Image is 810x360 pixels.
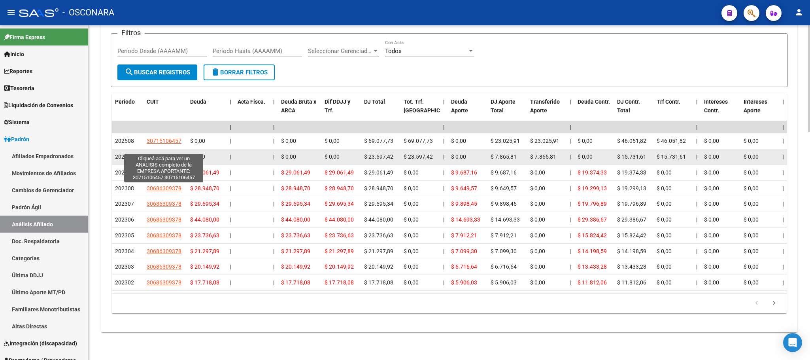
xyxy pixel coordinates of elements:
[115,169,134,176] span: 202309
[783,201,784,207] span: |
[530,138,559,144] span: $ 23.025,91
[190,232,219,239] span: $ 23.736,63
[578,232,607,239] span: $ 15.824,42
[451,153,466,160] span: $ 0,00
[704,263,719,270] span: $ 0,00
[230,185,231,191] span: |
[578,279,607,286] span: $ 11.812,06
[570,279,571,286] span: |
[617,169,646,176] span: $ 19.374,33
[187,93,227,128] datatable-header-cell: Deuda
[281,99,316,114] span: Deuda Bruta x ARCA
[696,99,698,105] span: |
[364,169,393,176] span: $ 29.061,49
[657,185,672,191] span: $ 0,00
[443,279,444,286] span: |
[443,248,444,254] span: |
[273,216,274,223] span: |
[451,169,477,176] span: $ 9.687,16
[147,263,181,270] span: 30686309378
[491,216,520,223] span: $ 14.693,33
[570,169,571,176] span: |
[364,201,393,207] span: $ 29.695,34
[578,169,607,176] span: $ 19.374,33
[696,216,697,223] span: |
[230,138,231,144] span: |
[404,169,419,176] span: $ 0,00
[273,201,274,207] span: |
[190,201,219,207] span: $ 29.695,34
[617,185,646,191] span: $ 19.299,13
[115,263,134,270] span: 202303
[117,27,145,38] h3: Filtros
[657,138,686,144] span: $ 46.051,82
[530,216,545,223] span: $ 0,00
[657,201,672,207] span: $ 0,00
[273,169,274,176] span: |
[147,138,181,144] span: 30715106457
[570,153,571,160] span: |
[147,153,181,160] span: 30715106457
[325,248,354,254] span: $ 21.297,89
[491,185,517,191] span: $ 9.649,57
[190,216,219,223] span: $ 44.080,00
[281,216,310,223] span: $ 44.080,00
[491,201,517,207] span: $ 9.898,45
[325,201,354,207] span: $ 29.695,34
[4,84,34,93] span: Tesorería
[783,99,785,105] span: |
[783,185,784,191] span: |
[657,216,672,223] span: $ 0,00
[4,135,29,144] span: Padrón
[578,153,593,160] span: $ 0,00
[325,232,354,239] span: $ 23.736,63
[404,279,419,286] span: $ 0,00
[570,232,571,239] span: |
[364,138,393,144] span: $ 69.077,73
[443,201,444,207] span: |
[744,248,759,254] span: $ 0,00
[281,169,310,176] span: $ 29.061,49
[190,185,219,191] span: $ 28.948,70
[321,93,361,128] datatable-header-cell: Dif DDJJ y Trf.
[487,93,527,128] datatable-header-cell: DJ Aporte Total
[325,279,354,286] span: $ 17.718,08
[361,93,400,128] datatable-header-cell: DJ Total
[190,138,205,144] span: $ 0,00
[443,185,444,191] span: |
[325,216,354,223] span: $ 44.080,00
[491,99,515,114] span: DJ Aporte Total
[190,279,219,286] span: $ 17.718,08
[657,248,672,254] span: $ 0,00
[696,201,697,207] span: |
[704,138,719,144] span: $ 0,00
[273,99,275,105] span: |
[530,279,545,286] span: $ 0,00
[570,201,571,207] span: |
[749,299,764,308] a: go to previous page
[115,201,134,207] span: 202307
[204,64,275,80] button: Borrar Filtros
[325,185,354,191] span: $ 28.948,70
[115,216,134,223] span: 202306
[443,138,444,144] span: |
[617,232,646,239] span: $ 15.824,42
[211,69,268,76] span: Borrar Filtros
[404,138,433,144] span: $ 69.077,73
[451,99,468,114] span: Deuda Aporte
[190,153,205,160] span: $ 0,00
[704,169,719,176] span: $ 0,00
[704,232,719,239] span: $ 0,00
[696,248,697,254] span: |
[385,47,402,55] span: Todos
[578,263,607,270] span: $ 13.433,28
[783,153,784,160] span: |
[570,248,571,254] span: |
[783,169,784,176] span: |
[325,169,354,176] span: $ 29.061,49
[530,99,560,114] span: Transferido Aporte
[530,153,556,160] span: $ 7.865,81
[273,124,275,130] span: |
[451,185,477,191] span: $ 9.649,57
[783,333,802,352] div: Open Intercom Messenger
